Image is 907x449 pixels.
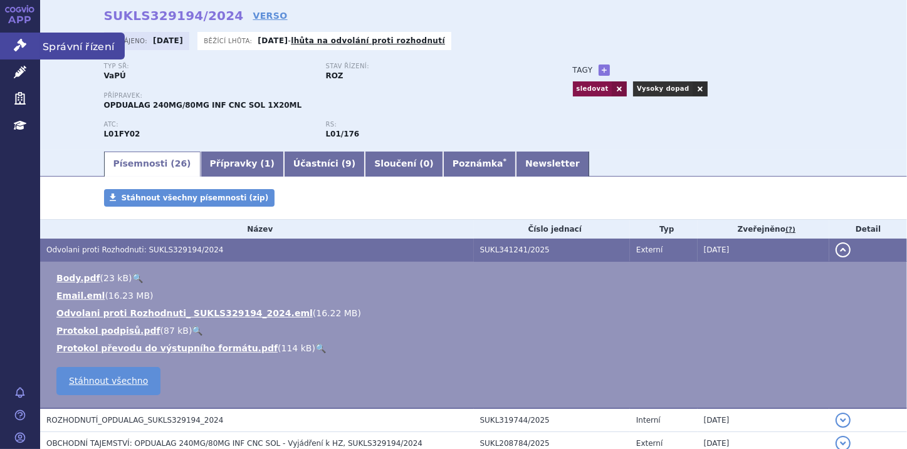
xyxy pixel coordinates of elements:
td: SUKL319744/2025 [474,408,630,432]
li: ( ) [56,342,894,354]
p: ATC: [104,121,313,128]
a: Protokol převodu do výstupního formátu.pdf [56,343,278,353]
a: Email.eml [56,291,105,301]
td: [DATE] [698,408,830,432]
p: Stav řízení: [326,63,535,70]
th: Typ [630,220,698,239]
button: detail [836,413,851,428]
span: 26 [175,158,187,168]
li: ( ) [56,324,894,337]
a: Poznámka* [443,152,516,177]
strong: NIVOLUMAB A RELATLIMAB [104,130,140,138]
span: Běžící lhůta: [204,36,254,46]
a: Sloučení (0) [365,152,443,177]
span: Správní řízení [40,33,125,59]
th: Detail [829,220,907,239]
a: Účastníci (9) [284,152,365,177]
a: 🔍 [132,273,143,283]
strong: VaPÚ [104,71,126,80]
span: Odvolani proti Rozhodnuti: SUKLS329194/2024 [46,245,224,254]
span: 16.22 MB [316,308,357,318]
th: Číslo jednací [474,220,630,239]
li: ( ) [56,289,894,302]
strong: [DATE] [153,36,183,45]
span: 1 [265,158,271,168]
p: Přípravek: [104,92,548,100]
h3: Tagy [573,63,593,78]
a: 🔍 [192,326,202,336]
span: 9 [345,158,352,168]
abbr: (?) [785,225,795,234]
strong: ROZ [326,71,343,80]
span: Zahájeno: [110,36,150,46]
td: [DATE] [698,239,830,262]
li: ( ) [56,307,894,319]
a: sledovat [573,81,612,96]
a: Přípravky (1) [201,152,284,177]
p: - [258,36,445,46]
td: SUKL341241/2025 [474,239,630,262]
a: Body.pdf [56,273,100,283]
strong: nivolumab a relatlimab [326,130,360,138]
a: Písemnosti (26) [104,152,201,177]
a: VERSO [253,9,287,22]
span: 114 kB [281,343,312,353]
strong: SUKLS329194/2024 [104,8,244,23]
span: Externí [636,245,663,254]
a: + [599,65,610,76]
p: Typ SŘ: [104,63,313,70]
span: OBCHODNÍ TAJEMSTVÍ: OPDUALAG 240MG/80MG INF CNC SOL - Vyjádření k HZ, SUKLS329194/2024 [46,439,422,448]
strong: [DATE] [258,36,288,45]
th: Zveřejněno [698,220,830,239]
span: 0 [424,158,430,168]
span: OPDUALAG 240MG/80MG INF CNC SOL 1X20ML [104,101,302,110]
span: 23 kB [103,273,128,283]
a: lhůta na odvolání proti rozhodnutí [291,36,445,45]
a: 🔍 [315,343,326,353]
a: Stáhnout všechno [56,367,160,395]
span: Externí [636,439,663,448]
span: Interní [636,416,661,425]
a: Odvolani proti Rozhodnuti_ SUKLS329194_2024.eml [56,308,313,318]
button: detail [836,242,851,257]
a: Protokol podpisů.pdf [56,326,160,336]
a: Newsletter [516,152,589,177]
span: 16.23 MB [108,291,150,301]
span: Stáhnout všechny písemnosti (zip) [122,194,269,202]
span: ROZHODNUTÍ_OPDUALAG_SUKLS329194_2024 [46,416,223,425]
li: ( ) [56,272,894,284]
a: Vysoky dopad [633,81,693,96]
a: Stáhnout všechny písemnosti (zip) [104,189,275,207]
p: RS: [326,121,535,128]
th: Název [40,220,474,239]
span: 87 kB [164,326,189,336]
